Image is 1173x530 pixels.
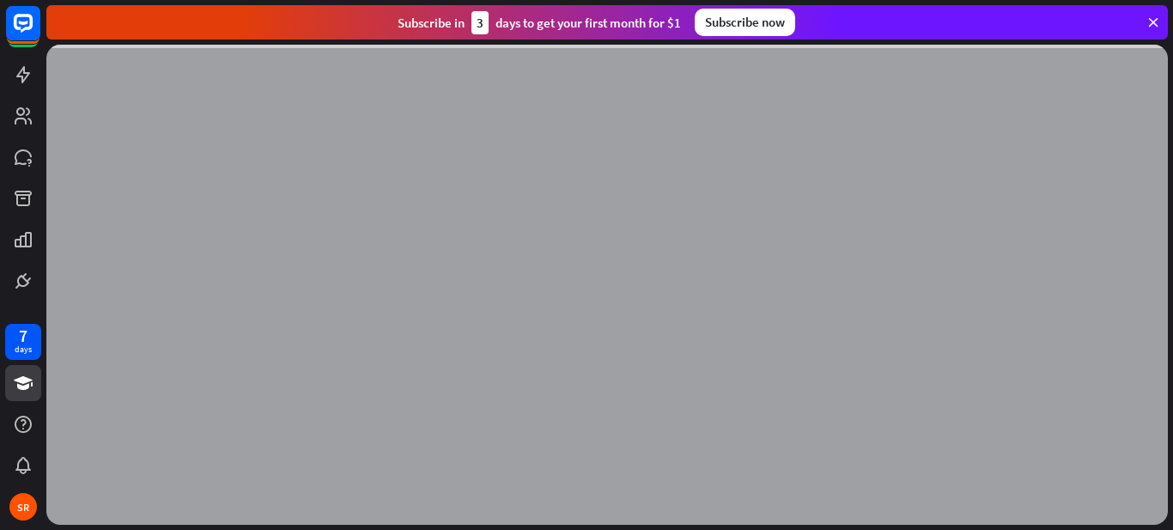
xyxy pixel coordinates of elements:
a: 7 days [5,324,41,360]
div: days [15,344,32,356]
div: 7 [19,328,27,344]
div: Subscribe in days to get your first month for $1 [398,11,681,34]
div: 3 [471,11,489,34]
div: SR [9,493,37,521]
div: Subscribe now [695,9,795,36]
